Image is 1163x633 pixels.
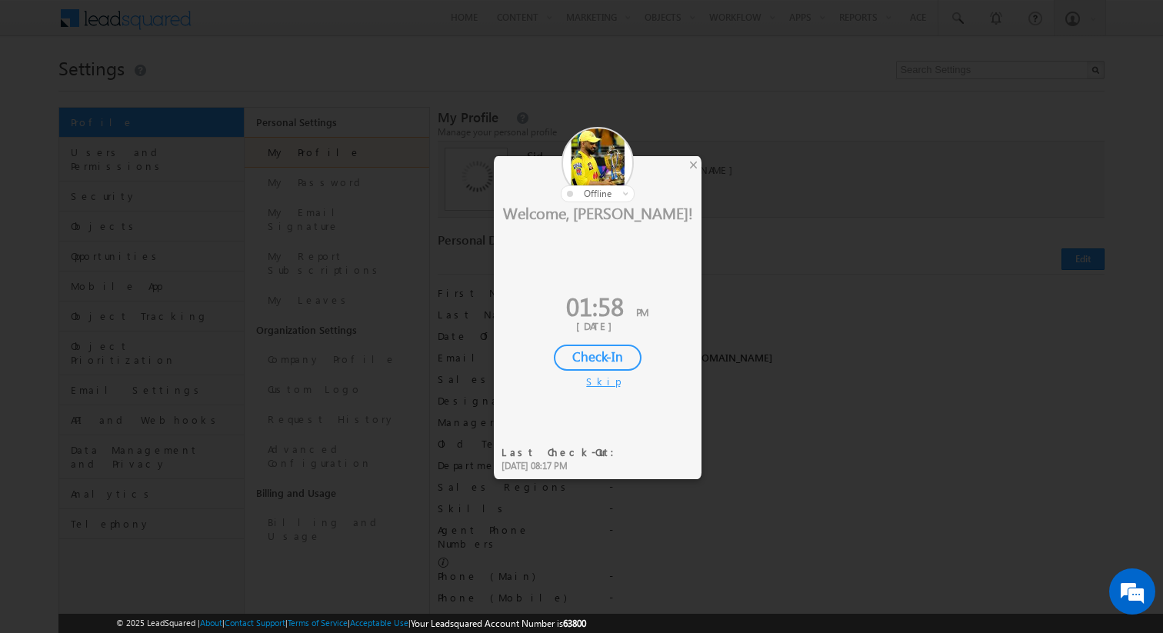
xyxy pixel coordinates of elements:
[636,305,648,318] span: PM
[350,618,408,628] a: Acceptable Use
[563,618,586,629] span: 63800
[200,618,222,628] a: About
[411,618,586,629] span: Your Leadsquared Account Number is
[505,319,690,333] div: [DATE]
[494,202,701,222] div: Welcome, [PERSON_NAME]!
[502,459,624,473] div: [DATE] 08:17 PM
[685,156,701,173] div: ×
[566,288,624,323] span: 01:58
[554,345,641,371] div: Check-In
[288,618,348,628] a: Terms of Service
[502,445,624,459] div: Last Check-Out:
[584,188,611,199] span: offline
[225,618,285,628] a: Contact Support
[586,375,609,388] div: Skip
[116,616,586,631] span: © 2025 LeadSquared | | | | |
